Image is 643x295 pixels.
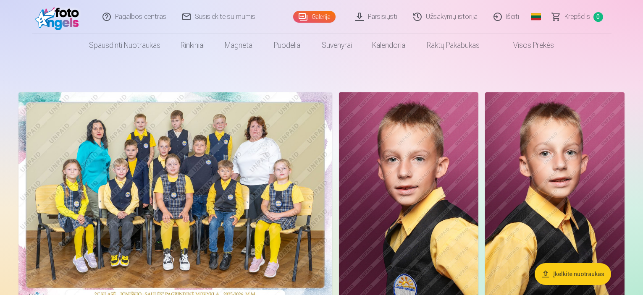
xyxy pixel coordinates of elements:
[35,3,84,30] img: /fa2
[490,34,564,57] a: Visos prekės
[593,12,603,22] span: 0
[79,34,171,57] a: Spausdinti nuotraukas
[564,12,590,22] span: Krepšelis
[535,263,611,285] button: Įkelkite nuotraukas
[264,34,312,57] a: Puodeliai
[362,34,417,57] a: Kalendoriai
[293,11,336,23] a: Galerija
[312,34,362,57] a: Suvenyrai
[417,34,490,57] a: Raktų pakabukas
[171,34,215,57] a: Rinkiniai
[215,34,264,57] a: Magnetai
